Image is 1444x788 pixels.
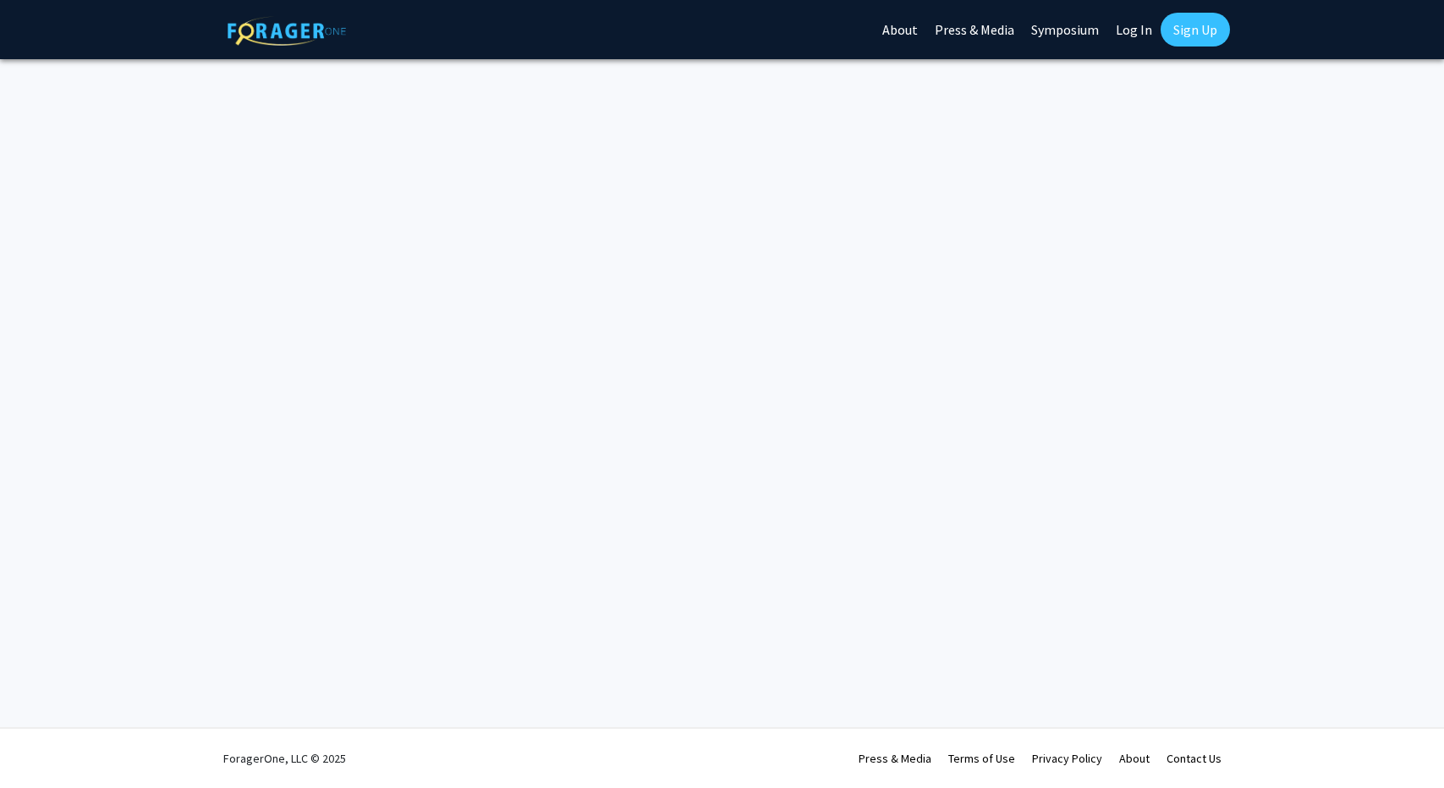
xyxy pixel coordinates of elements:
[1167,751,1222,766] a: Contact Us
[1161,13,1230,47] a: Sign Up
[228,16,346,46] img: ForagerOne Logo
[948,751,1015,766] a: Terms of Use
[1032,751,1102,766] a: Privacy Policy
[859,751,931,766] a: Press & Media
[223,729,346,788] div: ForagerOne, LLC © 2025
[1119,751,1150,766] a: About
